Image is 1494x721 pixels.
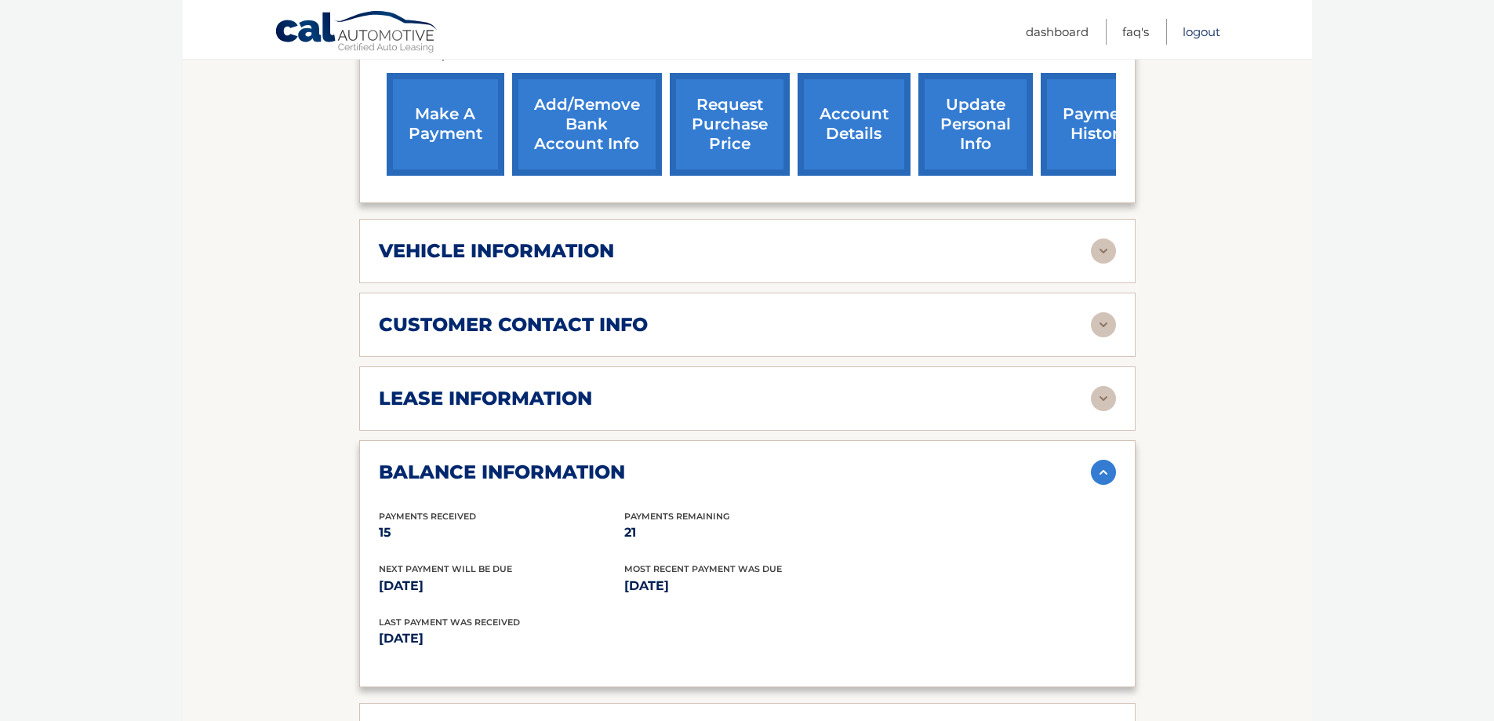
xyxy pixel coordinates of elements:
[624,511,729,522] span: Payments Remaining
[1091,386,1116,411] img: accordion-rest.svg
[670,73,790,176] a: request purchase price
[1122,19,1149,45] a: FAQ's
[1091,460,1116,485] img: accordion-active.svg
[379,511,476,522] span: Payments Received
[387,73,504,176] a: make a payment
[379,239,614,263] h2: vehicle information
[624,575,870,597] p: [DATE]
[1091,312,1116,337] img: accordion-rest.svg
[379,461,625,484] h2: balance information
[1041,73,1158,176] a: payment history
[624,563,782,574] span: Most Recent Payment Was Due
[1183,19,1220,45] a: Logout
[1091,239,1116,264] img: accordion-rest.svg
[379,575,624,597] p: [DATE]
[512,73,662,176] a: Add/Remove bank account info
[1026,19,1089,45] a: Dashboard
[379,387,592,410] h2: lease information
[379,563,512,574] span: Next Payment will be due
[379,313,648,337] h2: customer contact info
[918,73,1033,176] a: update personal info
[624,522,870,544] p: 21
[379,522,624,544] p: 15
[274,10,439,56] a: Cal Automotive
[798,73,911,176] a: account details
[379,628,747,650] p: [DATE]
[379,617,520,628] span: Last Payment was received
